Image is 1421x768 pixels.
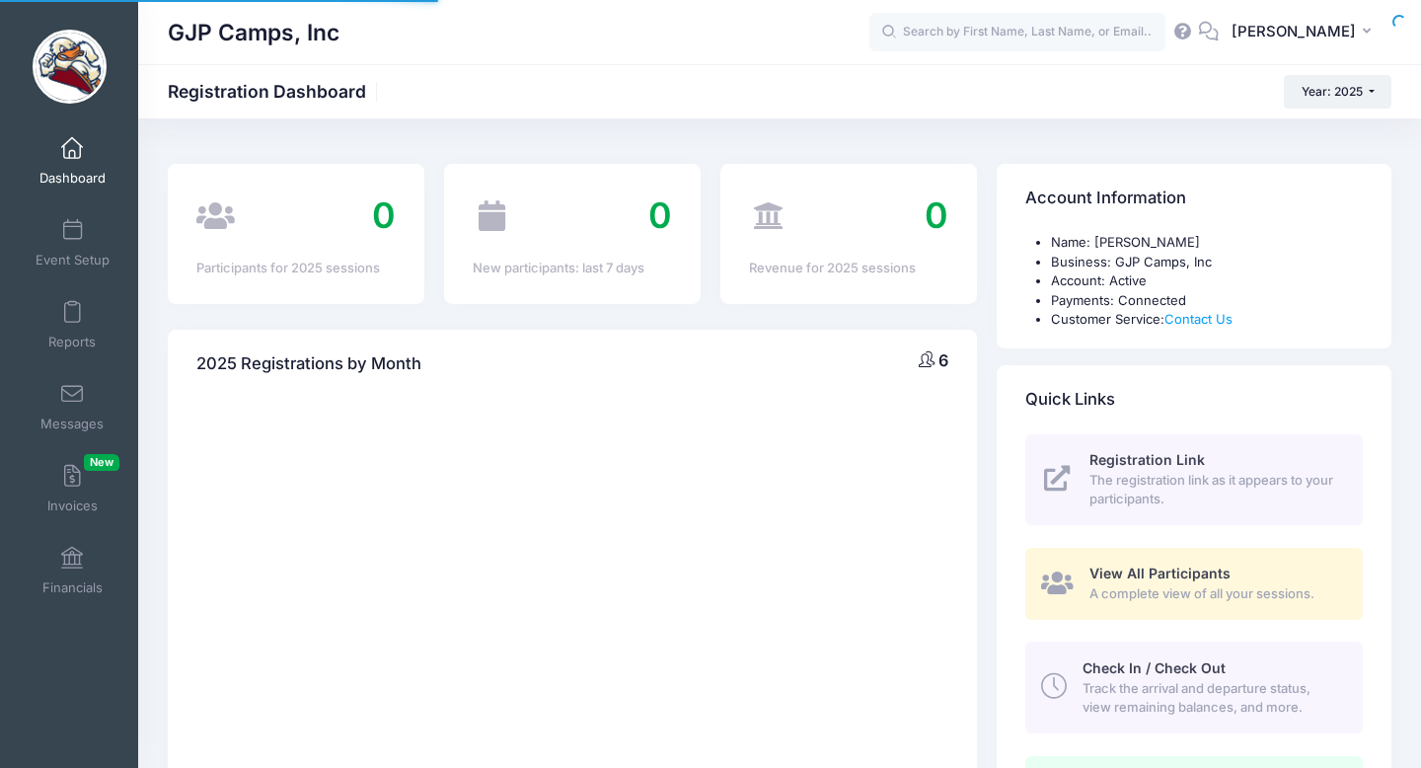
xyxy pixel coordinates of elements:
[1089,584,1340,604] span: A complete view of all your sessions.
[47,498,98,514] span: Invoices
[40,416,104,432] span: Messages
[1051,271,1363,291] li: Account: Active
[1083,659,1226,676] span: Check In / Check Out
[26,208,119,277] a: Event Setup
[473,259,672,278] div: New participants: last 7 days
[1051,291,1363,311] li: Payments: Connected
[48,334,96,350] span: Reports
[1089,451,1205,468] span: Registration Link
[1164,311,1233,327] a: Contact Us
[26,372,119,441] a: Messages
[869,13,1165,52] input: Search by First Name, Last Name, or Email...
[1219,10,1391,55] button: [PERSON_NAME]
[1083,679,1340,718] span: Track the arrival and departure status, view remaining balances, and more.
[648,193,672,237] span: 0
[1051,253,1363,272] li: Business: GJP Camps, Inc
[196,336,421,392] h4: 2025 Registrations by Month
[36,252,110,269] span: Event Setup
[168,10,339,55] h1: GJP Camps, Inc
[1232,21,1356,42] span: [PERSON_NAME]
[26,454,119,523] a: InvoicesNew
[1284,75,1391,109] button: Year: 2025
[196,259,396,278] div: Participants for 2025 sessions
[26,290,119,359] a: Reports
[749,259,948,278] div: Revenue for 2025 sessions
[372,193,396,237] span: 0
[1025,548,1363,620] a: View All Participants A complete view of all your sessions.
[1025,171,1186,227] h4: Account Information
[1051,310,1363,330] li: Customer Service:
[42,579,103,596] span: Financials
[168,81,383,102] h1: Registration Dashboard
[39,170,106,187] span: Dashboard
[938,350,948,370] span: 6
[1051,233,1363,253] li: Name: [PERSON_NAME]
[1025,642,1363,732] a: Check In / Check Out Track the arrival and departure status, view remaining balances, and more.
[1302,84,1363,99] span: Year: 2025
[1089,565,1231,581] span: View All Participants
[84,454,119,471] span: New
[1025,371,1115,427] h4: Quick Links
[26,126,119,195] a: Dashboard
[925,193,948,237] span: 0
[1089,471,1340,509] span: The registration link as it appears to your participants.
[26,536,119,605] a: Financials
[33,30,107,104] img: GJP Camps, Inc
[1025,434,1363,525] a: Registration Link The registration link as it appears to your participants.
